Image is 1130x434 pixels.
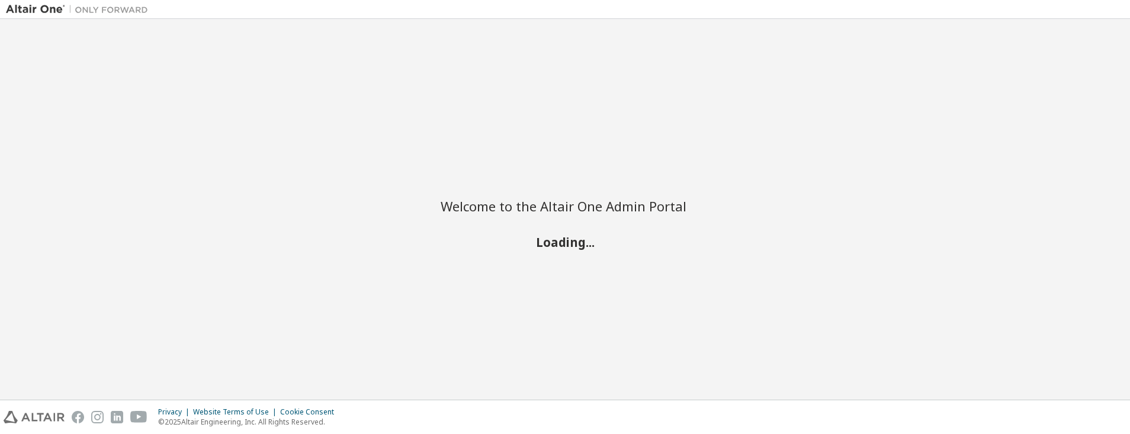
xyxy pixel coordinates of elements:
h2: Welcome to the Altair One Admin Portal [441,198,689,214]
img: Altair One [6,4,154,15]
p: © 2025 Altair Engineering, Inc. All Rights Reserved. [158,417,341,427]
img: youtube.svg [130,411,147,423]
div: Privacy [158,407,193,417]
img: instagram.svg [91,411,104,423]
div: Cookie Consent [280,407,341,417]
img: linkedin.svg [111,411,123,423]
h2: Loading... [441,234,689,249]
div: Website Terms of Use [193,407,280,417]
img: facebook.svg [72,411,84,423]
img: altair_logo.svg [4,411,65,423]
